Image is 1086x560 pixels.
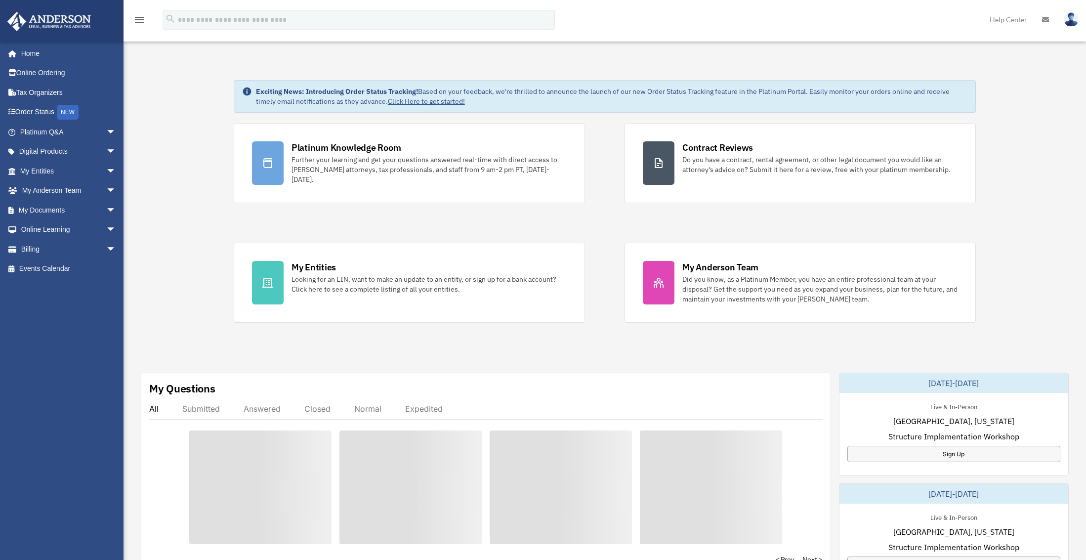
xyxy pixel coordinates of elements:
[847,446,1061,462] a: Sign Up
[839,484,1069,504] div: [DATE]-[DATE]
[888,431,1019,442] span: Structure Implementation Workshop
[234,243,585,323] a: My Entities Looking for an EIN, want to make an update to an entity, or sign up for a bank accoun...
[922,401,985,411] div: Live & In-Person
[4,12,94,31] img: Anderson Advisors Platinum Portal
[7,239,131,259] a: Billingarrow_drop_down
[292,155,567,184] div: Further your learning and get your questions answered real-time with direct access to [PERSON_NAM...
[106,239,126,259] span: arrow_drop_down
[133,14,145,26] i: menu
[292,261,336,273] div: My Entities
[388,97,465,106] a: Click Here to get started!
[304,404,331,414] div: Closed
[7,181,131,201] a: My Anderson Teamarrow_drop_down
[106,181,126,201] span: arrow_drop_down
[106,142,126,162] span: arrow_drop_down
[292,141,401,154] div: Platinum Knowledge Room
[682,141,753,154] div: Contract Reviews
[1064,12,1079,27] img: User Pic
[354,404,381,414] div: Normal
[256,87,418,96] strong: Exciting News: Introducing Order Status Tracking!
[256,86,967,106] div: Based on your feedback, we're thrilled to announce the launch of our new Order Status Tracking fe...
[682,261,758,273] div: My Anderson Team
[922,512,985,522] div: Live & In-Person
[839,373,1069,393] div: [DATE]-[DATE]
[57,105,79,120] div: NEW
[106,200,126,220] span: arrow_drop_down
[625,243,976,323] a: My Anderson Team Did you know, as a Platinum Member, you have an entire professional team at your...
[106,161,126,181] span: arrow_drop_down
[7,220,131,240] a: Online Learningarrow_drop_down
[7,102,131,123] a: Order StatusNEW
[682,155,958,174] div: Do you have a contract, rental agreement, or other legal document you would like an attorney's ad...
[7,142,131,162] a: Digital Productsarrow_drop_down
[182,404,220,414] div: Submitted
[7,83,131,102] a: Tax Organizers
[893,526,1014,538] span: [GEOGRAPHIC_DATA], [US_STATE]
[7,122,131,142] a: Platinum Q&Aarrow_drop_down
[7,161,131,181] a: My Entitiesarrow_drop_down
[7,63,131,83] a: Online Ordering
[893,415,1014,427] span: [GEOGRAPHIC_DATA], [US_STATE]
[888,541,1019,553] span: Structure Implementation Workshop
[106,122,126,142] span: arrow_drop_down
[149,404,159,414] div: All
[165,13,176,24] i: search
[244,404,281,414] div: Answered
[7,259,131,279] a: Events Calendar
[149,381,215,396] div: My Questions
[625,123,976,203] a: Contract Reviews Do you have a contract, rental agreement, or other legal document you would like...
[292,274,567,294] div: Looking for an EIN, want to make an update to an entity, or sign up for a bank account? Click her...
[682,274,958,304] div: Did you know, as a Platinum Member, you have an entire professional team at your disposal? Get th...
[7,200,131,220] a: My Documentsarrow_drop_down
[106,220,126,240] span: arrow_drop_down
[7,43,126,63] a: Home
[405,404,443,414] div: Expedited
[133,17,145,26] a: menu
[234,123,585,203] a: Platinum Knowledge Room Further your learning and get your questions answered real-time with dire...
